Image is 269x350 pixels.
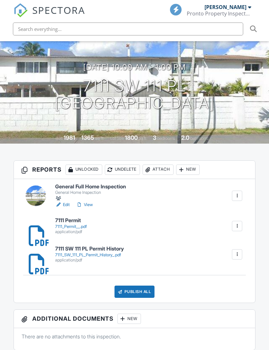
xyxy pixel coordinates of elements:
[55,252,124,258] div: 7111_SW_111_PL_Permit_History_.pdf
[14,3,28,17] img: The Best Home Inspection Software - Spectora
[22,333,248,340] p: There are no attachments to this inspection.
[14,310,255,328] h3: Additional Documents
[55,190,126,195] div: General Home Inspection
[55,224,87,229] div: 7111_Permit__.pdf
[32,3,85,17] span: SPECTORA
[55,184,126,202] a: General Full Home Inspection General Home Inspection
[117,314,141,324] div: New
[157,136,175,141] span: bedrooms
[190,136,209,141] span: bathrooms
[55,229,87,234] div: application/pdf
[125,134,138,141] div: 1800
[55,246,124,252] h6: 7111 SW 111 PL Permit History
[153,134,156,141] div: 3
[176,165,200,175] div: New
[81,134,94,141] div: 1365
[65,165,102,175] div: Unlocked
[115,286,155,298] div: Publish All
[55,246,124,262] a: 7111 SW 111 PL Permit History 7111_SW_111_PL_Permit_History_.pdf application/pdf
[14,9,85,22] a: SPECTORA
[55,202,70,208] a: Edit
[204,4,246,10] div: [PERSON_NAME]
[139,136,147,141] span: sq.ft.
[55,218,87,234] a: 7111 Permit 7111_Permit__.pdf application/pdf
[55,78,214,112] h1: 7111 SW 111 pl [GEOGRAPHIC_DATA]
[110,136,124,141] span: Lot Size
[143,165,174,175] div: Attach
[95,136,104,141] span: sq. ft.
[13,23,243,35] input: Search everything...
[55,184,126,190] h6: General Full Home Inspection
[181,134,189,141] div: 2.0
[55,258,124,263] div: application/pdf
[14,161,255,179] h3: Reports
[187,10,251,17] div: Pronto Property Inspectors
[64,134,75,141] div: 1981
[76,202,93,208] a: View
[55,218,87,223] h6: 7111 Permit
[105,165,140,175] div: Undelete
[55,136,63,141] span: Built
[83,63,186,71] h3: [DATE] 10:00 am - 1:00 pm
